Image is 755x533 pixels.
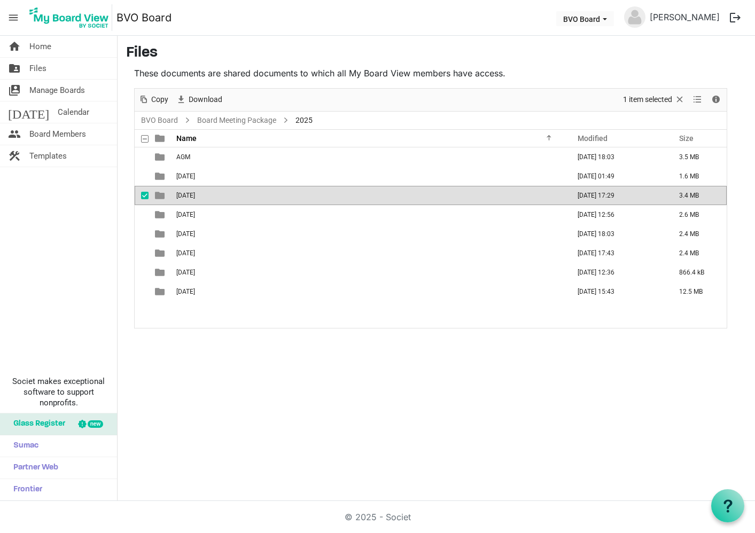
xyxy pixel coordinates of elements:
[135,186,149,205] td: checkbox
[149,205,173,224] td: is template cell column header type
[149,263,173,282] td: is template cell column header type
[149,244,173,263] td: is template cell column header type
[668,167,727,186] td: 1.6 MB is template cell column header Size
[566,147,668,167] td: June 02, 2025 18:03 column header Modified
[173,205,566,224] td: Feb 27th, 2025 is template cell column header Name
[149,186,173,205] td: is template cell column header type
[709,93,723,106] button: Details
[126,44,746,62] h3: Files
[173,147,566,167] td: AGM is template cell column header Name
[8,80,21,101] span: switch_account
[566,282,668,301] td: June 03, 2025 15:43 column header Modified
[176,192,195,199] span: [DATE]
[668,147,727,167] td: 3.5 MB is template cell column header Size
[195,114,278,127] a: Board Meeting Package
[8,479,42,500] span: Frontier
[188,93,223,106] span: Download
[173,263,566,282] td: Mar 27th, 2025 is template cell column header Name
[29,36,51,57] span: Home
[135,282,149,301] td: checkbox
[566,186,668,205] td: August 22, 2025 17:29 column header Modified
[135,263,149,282] td: checkbox
[29,80,85,101] span: Manage Boards
[566,167,668,186] td: April 23, 2025 01:49 column header Modified
[173,224,566,244] td: Jan 30th, 2025 is template cell column header Name
[578,134,608,143] span: Modified
[8,101,49,123] span: [DATE]
[149,147,173,167] td: is template cell column header type
[139,114,180,127] a: BVO Board
[293,114,315,127] span: 2025
[624,6,645,28] img: no-profile-picture.svg
[135,147,149,167] td: checkbox
[135,167,149,186] td: checkbox
[668,205,727,224] td: 2.6 MB is template cell column header Size
[8,123,21,145] span: people
[668,186,727,205] td: 3.4 MB is template cell column header Size
[176,288,195,295] span: [DATE]
[724,6,746,29] button: logout
[176,134,197,143] span: Name
[173,282,566,301] td: May 29th, 2025 is template cell column header Name
[679,134,694,143] span: Size
[149,167,173,186] td: is template cell column header type
[619,89,689,111] div: Clear selection
[566,224,668,244] td: June 02, 2025 18:03 column header Modified
[29,58,46,79] span: Files
[29,145,67,167] span: Templates
[176,269,195,276] span: [DATE]
[689,89,707,111] div: View
[135,89,172,111] div: Copy
[173,186,566,205] td: August 28, 2025 is template cell column header Name
[668,224,727,244] td: 2.4 MB is template cell column header Size
[176,173,195,180] span: [DATE]
[150,93,169,106] span: Copy
[174,93,224,106] button: Download
[176,153,190,161] span: AGM
[135,244,149,263] td: checkbox
[8,36,21,57] span: home
[3,7,24,28] span: menu
[668,263,727,282] td: 866.4 kB is template cell column header Size
[135,224,149,244] td: checkbox
[8,145,21,167] span: construction
[88,420,103,428] div: new
[622,93,673,106] span: 1 item selected
[566,244,668,263] td: June 27, 2025 17:43 column header Modified
[26,4,116,31] a: My Board View Logo
[668,244,727,263] td: 2.4 MB is template cell column header Size
[621,93,687,106] button: Selection
[58,101,89,123] span: Calendar
[149,282,173,301] td: is template cell column header type
[707,89,725,111] div: Details
[29,123,86,145] span: Board Members
[668,282,727,301] td: 12.5 MB is template cell column header Size
[8,435,38,457] span: Sumac
[172,89,226,111] div: Download
[176,249,195,257] span: [DATE]
[556,11,614,26] button: BVO Board dropdownbutton
[176,211,195,218] span: [DATE]
[566,263,668,282] td: March 25, 2025 12:36 column header Modified
[176,230,195,238] span: [DATE]
[645,6,724,28] a: [PERSON_NAME]
[566,205,668,224] td: February 26, 2025 12:56 column header Modified
[137,93,170,106] button: Copy
[135,205,149,224] td: checkbox
[8,413,65,435] span: Glass Register
[5,376,112,408] span: Societ makes exceptional software to support nonprofits.
[173,244,566,263] td: June 26, 2025 is template cell column header Name
[173,167,566,186] td: Apr 24th, 2025 is template cell column header Name
[116,7,172,28] a: BVO Board
[149,224,173,244] td: is template cell column header type
[26,4,112,31] img: My Board View Logo
[345,512,411,522] a: © 2025 - Societ
[691,93,704,106] button: View dropdownbutton
[8,457,58,479] span: Partner Web
[8,58,21,79] span: folder_shared
[134,67,727,80] p: These documents are shared documents to which all My Board View members have access.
